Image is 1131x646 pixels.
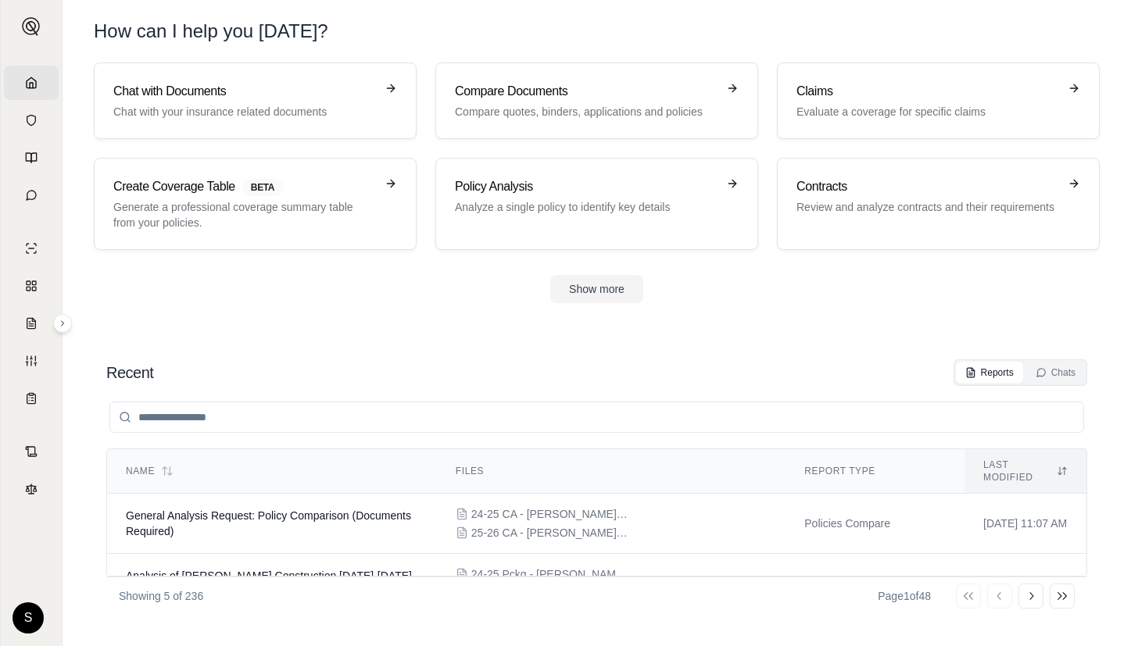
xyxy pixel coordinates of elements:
[4,306,59,341] a: Claim Coverage
[53,314,72,333] button: Expand sidebar
[113,177,375,196] h3: Create Coverage Table
[126,465,418,477] div: Name
[455,177,717,196] h3: Policy Analysis
[4,472,59,506] a: Legal Search Engine
[878,588,931,604] div: Page 1 of 48
[4,231,59,266] a: Single Policy
[471,525,628,541] span: 25-26 CA - Constantine Construction.pdf
[4,103,59,137] a: Documents Vault
[435,158,758,250] a: Policy AnalysisAnalyze a single policy to identify key details
[113,82,375,101] h3: Chat with Documents
[13,602,44,634] div: S
[786,494,965,554] td: Policies Compare
[94,19,328,44] h1: How can I help you [DATE]?
[4,141,59,175] a: Prompt Library
[455,199,717,215] p: Analyze a single policy to identify key details
[94,158,417,250] a: Create Coverage TableBETAGenerate a professional coverage summary table from your policies.
[435,62,758,139] a: Compare DocumentsCompare quotes, binders, applications and policies
[455,82,717,101] h3: Compare Documents
[965,366,1014,379] div: Reports
[965,554,1086,614] td: [DATE] 09:40 AM
[956,362,1023,384] button: Reports
[471,506,628,522] span: 24-25 CA - Constantine Construction.pdf
[550,275,643,303] button: Show more
[113,199,375,230] p: Generate a professional coverage summary table from your policies.
[126,509,411,537] span: General Analysis Request: Policy Comparison (Documents Required)
[455,104,717,120] p: Compare quotes, binders, applications and policies
[4,381,59,416] a: Coverage Table
[119,588,203,604] p: Showing 5 of 236
[113,104,375,120] p: Chat with your insurance related documents
[1036,366,1076,379] div: Chats
[796,199,1058,215] p: Review and analyze contracts and their requirements
[777,158,1100,250] a: ContractsReview and analyze contracts and their requirements
[22,17,41,36] img: Expand sidebar
[471,566,628,582] span: 24-25 Pckg - Constantine Construction.pdf
[786,449,965,494] th: Report Type
[4,269,59,303] a: Policy Comparisons
[4,434,59,469] a: Contract Analysis
[786,554,965,614] td: Policies Compare
[4,66,59,100] a: Home
[242,179,284,196] span: BETA
[796,177,1058,196] h3: Contracts
[777,62,1100,139] a: ClaimsEvaluate a coverage for specific claims
[94,62,417,139] a: Chat with DocumentsChat with your insurance related documents
[4,178,59,212] a: Chat
[16,11,47,42] button: Expand sidebar
[983,459,1068,484] div: Last modified
[1026,362,1085,384] button: Chats
[437,449,786,494] th: Files
[126,569,412,598] span: Analysis of Constantine Construction 2024-2025 Insurance Application and Policy Comparison Feasib...
[106,362,153,384] h2: Recent
[965,494,1086,554] td: [DATE] 11:07 AM
[4,344,59,378] a: Custom Report
[796,82,1058,101] h3: Claims
[796,104,1058,120] p: Evaluate a coverage for specific claims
